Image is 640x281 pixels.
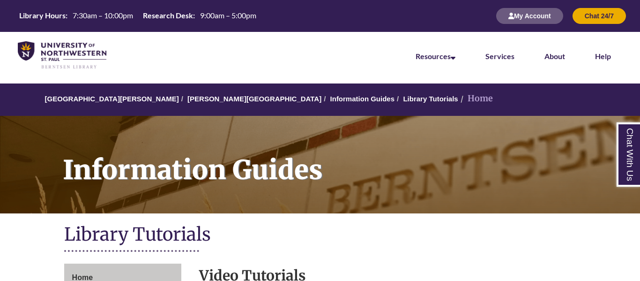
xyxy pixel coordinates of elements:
a: Help [595,52,611,61]
th: Library Hours: [15,10,69,21]
h1: Information Guides [52,116,640,201]
span: 9:00am – 5:00pm [200,11,256,20]
span: 7:30am – 10:00pm [73,11,133,20]
a: Hours Today [15,10,260,22]
th: Research Desk: [139,10,196,21]
a: About [544,52,565,61]
a: Library Tutorials [403,95,458,103]
li: Home [458,92,493,106]
a: [GEOGRAPHIC_DATA][PERSON_NAME] [45,95,179,103]
a: Chat 24/7 [573,12,626,20]
a: Resources [416,52,455,61]
a: Services [485,52,514,61]
a: Information Guides [330,95,395,103]
a: [PERSON_NAME][GEOGRAPHIC_DATA] [187,95,321,103]
button: My Account [496,8,563,24]
img: UNWSP Library Logo [18,41,106,69]
h1: Library Tutorials [64,223,576,248]
a: My Account [496,12,563,20]
table: Hours Today [15,10,260,21]
button: Chat 24/7 [573,8,626,24]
